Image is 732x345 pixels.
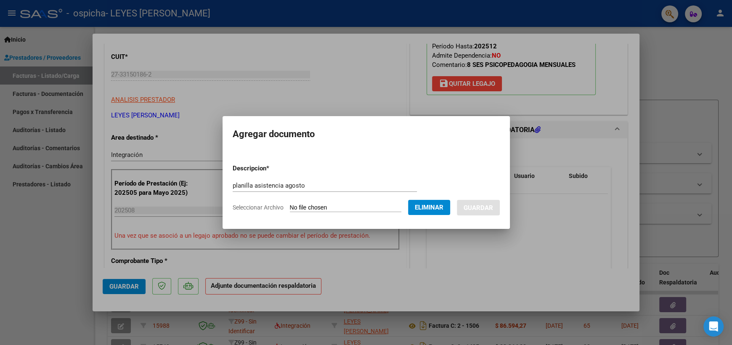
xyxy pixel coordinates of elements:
[703,316,724,337] div: Open Intercom Messenger
[233,164,313,173] p: Descripcion
[408,200,450,215] button: Eliminar
[233,204,284,211] span: Seleccionar Archivo
[233,126,500,142] h2: Agregar documento
[457,200,500,215] button: Guardar
[415,204,443,211] span: Eliminar
[464,204,493,212] span: Guardar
